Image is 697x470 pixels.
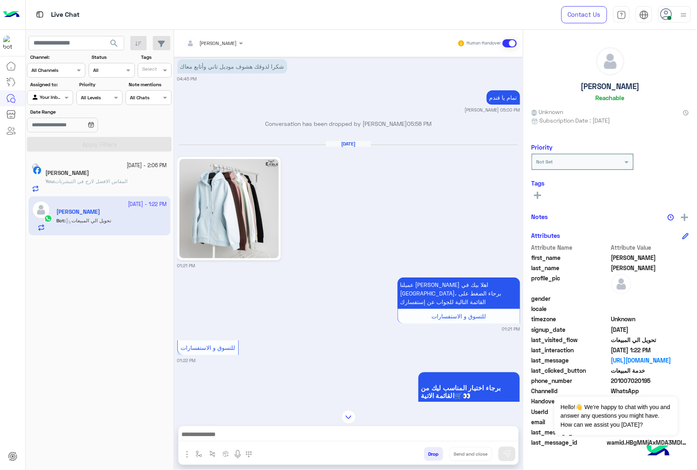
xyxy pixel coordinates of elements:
span: last_message_sentiment [532,428,610,436]
span: Abdelstar [611,264,689,272]
button: Trigger scenario [206,447,219,461]
small: [DATE] - 2:06 PM [127,162,167,170]
img: add [681,214,688,221]
button: search [104,36,124,54]
span: gender [532,294,610,303]
a: [URL][DOMAIN_NAME] [611,356,689,365]
span: locale [532,304,610,313]
img: scroll [342,410,356,424]
h6: Reachable [596,94,625,101]
p: 9/10/2025, 1:21 PM [398,278,520,309]
span: المقاس الافضل لارج في التيشرتات [55,178,127,184]
small: Human Handover [467,40,501,47]
img: notes [668,214,674,221]
img: Facebook [33,166,41,175]
img: Trigger scenario [209,451,216,457]
h6: Attributes [532,232,561,239]
button: Send and close [449,447,492,461]
img: tab [35,9,45,20]
span: Unknown [532,107,563,116]
h6: Notes [532,213,548,220]
small: 01:22 PM [177,357,196,364]
h5: Tamer Elfakhrany [45,170,89,177]
span: 05:58 PM [407,120,432,127]
h5: [PERSON_NAME] [581,82,640,91]
span: You [45,178,54,184]
span: Mohamed [611,253,689,262]
img: defaultAdmin.png [611,274,632,294]
h6: [DATE] [326,141,371,147]
span: wamid.HBgMMjAxMDA3MDIwMTk1FQIAEhggQUMxMTYzQzE2MzNCQkVBRThDMkQ3MDU0QTM3QzQ1MEQA [607,438,689,447]
small: 04:45 PM [177,76,197,82]
p: 5/10/2025, 5:00 PM [487,90,520,105]
label: Assigned to: [30,81,72,88]
span: null [611,294,689,303]
span: null [611,304,689,313]
h6: Priority [532,143,553,151]
span: 201007020195 [611,376,689,385]
img: tab [617,10,626,20]
span: last_clicked_button [532,366,610,375]
div: Select [141,65,157,75]
span: Attribute Name [532,243,610,252]
img: send attachment [182,450,192,459]
img: create order [223,451,229,457]
span: email [532,418,610,426]
p: 5/10/2025, 4:45 PM [177,59,287,74]
img: send message [503,450,511,458]
img: hulul-logo.png [644,437,672,466]
button: Apply Filters [27,137,172,152]
span: UserId [532,407,610,416]
span: last_interaction [532,346,610,354]
button: Drop [424,447,443,461]
span: search [109,38,119,48]
img: Logo [3,6,20,23]
h6: Tags [532,179,689,187]
a: tab [613,6,630,23]
b: : [45,178,55,184]
span: timezone [532,315,610,323]
button: select flow [192,447,206,461]
span: للتسوق و الاستفسارات [181,344,235,351]
span: profile_pic [532,274,610,293]
img: 813538427802653.jpg [179,159,279,258]
span: للتسوق و الاستفسارات [431,313,486,320]
span: Unknown [611,315,689,323]
span: HandoverOn [532,397,610,405]
img: make a call [246,451,252,458]
img: profile [679,10,689,20]
label: Note mentions [129,81,171,88]
span: [PERSON_NAME] [200,40,237,46]
img: defaultAdmin.png [596,47,624,75]
img: picture [32,163,39,171]
span: ChannelId [532,387,610,395]
span: last_message [532,356,610,365]
span: last_name [532,264,610,272]
span: signup_date [532,325,610,334]
button: create order [219,447,233,461]
span: 2025-02-03T15:24:35.433Z [611,325,689,334]
label: Tags [141,54,171,61]
small: [PERSON_NAME] 05:00 PM [465,107,520,113]
img: 713415422032625 [3,36,18,50]
span: تحويل الي المبيعات [611,336,689,344]
span: خدمة المبيعات [611,366,689,375]
span: phone_number [532,376,610,385]
a: Contact Us [561,6,607,23]
span: Attribute Value [611,243,689,252]
span: Subscription Date : [DATE] [540,116,610,125]
span: Hello!👋 We're happy to chat with you and answer any questions you might have. How can we assist y... [554,397,677,435]
small: 01:21 PM [177,262,195,269]
label: Channel: [30,54,85,61]
span: last_message_id [532,438,605,447]
small: 01:21 PM [502,326,520,332]
span: 2025-10-09T10:22:26.256Z [611,346,689,354]
img: send voice note [233,450,243,459]
img: select flow [196,451,202,457]
span: last_visited_flow [532,336,610,344]
label: Priority [79,81,121,88]
p: Conversation has been dropped by [PERSON_NAME] [177,119,520,128]
label: Status [92,54,134,61]
img: tab [639,10,649,20]
span: برجاء اختيار المناسب ليك من القائمة الاتية🛒👀 [421,384,517,399]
